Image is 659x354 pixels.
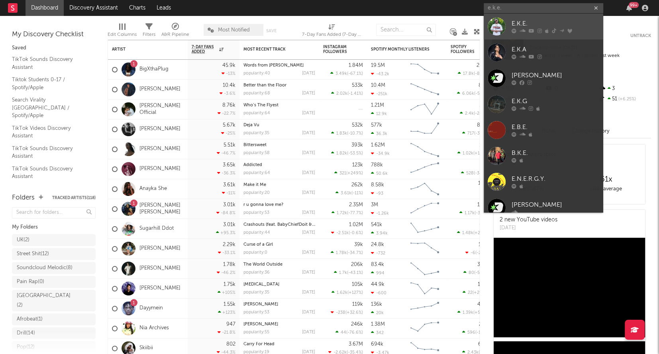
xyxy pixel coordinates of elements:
div: -732 [371,250,385,256]
div: ( ) [457,151,490,156]
div: 5.67k [223,123,235,128]
span: +249 % [347,171,362,176]
span: 1.17k [465,211,475,215]
div: -36.3 % [217,170,235,176]
div: [DATE] [302,310,315,315]
svg: Chart title [407,179,443,199]
a: Anayka She [139,186,167,192]
div: [DATE] [302,211,315,215]
a: Crashouts (feat. BabyChiefDoit & Baby Kia) [243,223,332,227]
svg: Chart title [407,119,443,139]
div: [DATE] [302,151,315,155]
div: Instagram Followers [323,45,351,54]
div: ( ) [463,290,490,295]
a: [PERSON_NAME] [139,126,180,133]
a: Better than the Floor [243,83,286,88]
div: ( ) [461,170,490,176]
div: 947 [226,322,235,327]
div: 788k [371,162,383,168]
div: 19.5M [371,63,385,68]
div: Edit Columns [108,20,137,43]
div: popularity: 64 [243,111,270,115]
div: [DATE] [302,191,315,195]
div: Pain Rap ( 0 ) [17,277,44,287]
a: Search Virality [GEOGRAPHIC_DATA] / Spotify/Apple [12,96,88,120]
div: ( ) [457,310,490,315]
div: E.K.G [512,97,599,106]
span: 44 [341,331,346,335]
a: E.K.A [484,39,603,65]
div: [DATE] [302,270,315,275]
span: 528 [466,171,474,176]
span: 1.72k [337,211,347,215]
span: 80 [469,271,474,275]
div: popularity: 0 [243,250,267,255]
a: Make it Me [243,183,266,187]
div: 994 [371,270,384,276]
div: 206k [351,262,363,267]
div: A&R Pipeline [161,20,189,43]
svg: Chart title [407,279,443,299]
div: Afrobeat ( 1 ) [17,315,43,324]
div: -84.8 % [216,210,235,215]
div: 7-Day Fans Added (7-Day Fans Added) [302,20,362,43]
a: BigXthaPlug [139,66,169,73]
a: Deja Vu [243,123,259,127]
a: E.B.E. [484,117,603,143]
div: [GEOGRAPHIC_DATA] ( 2 ) [17,291,73,310]
a: Pop(12) [12,341,96,353]
a: Words from [PERSON_NAME] [243,63,304,68]
div: [DATE] [302,111,315,115]
div: A&R Pipeline [161,30,189,39]
div: Better than the Floor [243,83,315,88]
div: 10.4k [223,83,235,88]
div: popularity: 58 [243,151,270,155]
div: 3.65k [223,162,235,168]
input: Search for artists [484,3,603,13]
a: Skiibii [139,345,153,352]
span: +12.9 % [475,151,489,156]
div: 20k [371,310,384,315]
svg: Chart title [407,159,443,179]
div: -93 [371,191,383,196]
div: ( ) [457,91,490,96]
div: 36.3k [371,131,387,136]
span: 1.7k [339,271,347,275]
svg: Chart title [407,239,443,259]
span: -2.51k [336,231,349,235]
span: 1.39k [463,311,473,315]
svg: Chart title [407,219,443,239]
span: -77.7 % [348,211,362,215]
div: -21.8 % [218,330,235,335]
div: ( ) [462,330,490,335]
a: E.N.E.R.G.Y. [484,169,603,195]
div: 99 + [629,2,639,8]
a: Pain Rap(0) [12,276,96,288]
div: 3.01k [223,222,235,227]
a: Who’s The Flyest [243,103,279,108]
div: popularity: 35 [243,131,269,135]
span: -1.41 % [349,92,362,96]
div: 1.62M [371,143,385,148]
a: [PERSON_NAME] [139,245,180,252]
input: Search... [376,24,436,36]
div: -600 [371,290,386,295]
div: daily average [569,184,643,194]
a: Curse of a Girl [243,243,273,247]
div: 1.78k [223,262,235,267]
div: ( ) [331,91,363,96]
div: 2.35M [349,202,363,207]
div: 541k [371,222,382,227]
span: 717 [467,131,474,136]
div: 802 [226,342,235,347]
div: 246k [351,322,363,327]
div: Artist [112,47,172,52]
span: 3.61k [341,191,351,196]
span: 1.02k [463,151,473,156]
div: ( ) [459,210,490,215]
div: 51 [598,94,651,104]
div: 83.4k [371,262,384,267]
div: Saved [12,43,96,53]
svg: Chart title [407,199,443,219]
div: -11 % [222,190,235,196]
